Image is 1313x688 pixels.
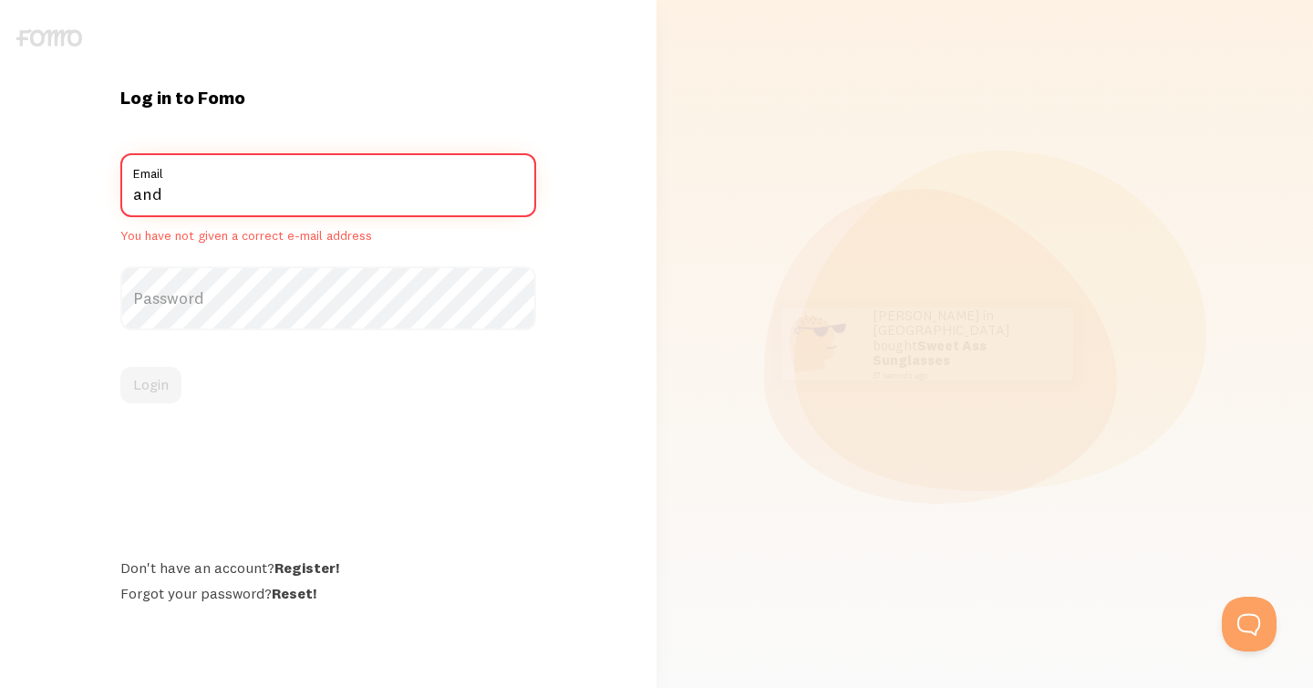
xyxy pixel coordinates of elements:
span: You have not given a correct e-mail address [120,228,536,245]
h1: Log in to Fomo [120,86,536,109]
a: Register! [274,558,339,577]
a: Reset! [272,584,316,602]
iframe: Help Scout Beacon - Open [1222,597,1277,652]
div: Don't have an account? [120,558,536,577]
div: Forgot your password? [120,584,536,602]
img: fomo-logo-gray-b99e0e8ada9f9040e2984d0d95b3b12da0074ffd48d1e5cb62ac37fc77b0b268.svg [16,29,82,47]
label: Email [120,153,536,184]
label: Password [120,266,536,330]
